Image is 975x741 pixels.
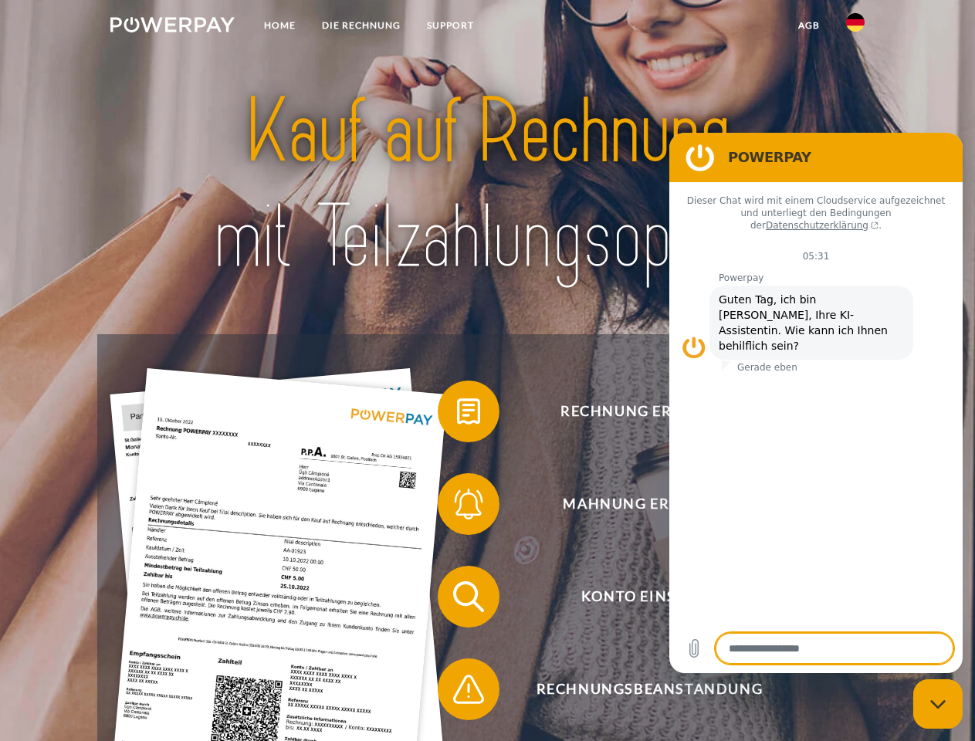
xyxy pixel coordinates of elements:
span: Rechnung erhalten? [460,381,838,442]
img: qb_warning.svg [449,670,488,709]
img: title-powerpay_de.svg [147,74,828,296]
span: Mahnung erhalten? [460,473,838,535]
a: DIE RECHNUNG [309,12,414,39]
img: de [846,13,865,32]
a: SUPPORT [414,12,487,39]
a: Home [251,12,309,39]
img: qb_bell.svg [449,485,488,523]
button: Mahnung erhalten? [438,473,839,535]
a: agb [785,12,833,39]
iframe: Messaging-Fenster [669,133,963,673]
img: logo-powerpay-white.svg [110,17,235,32]
button: Rechnungsbeanstandung [438,658,839,720]
button: Rechnung erhalten? [438,381,839,442]
span: Konto einsehen [460,566,838,628]
img: qb_search.svg [449,577,488,616]
button: Konto einsehen [438,566,839,628]
iframe: Schaltfläche zum Öffnen des Messaging-Fensters; Konversation läuft [913,679,963,729]
img: qb_bill.svg [449,392,488,431]
span: Rechnungsbeanstandung [460,658,838,720]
